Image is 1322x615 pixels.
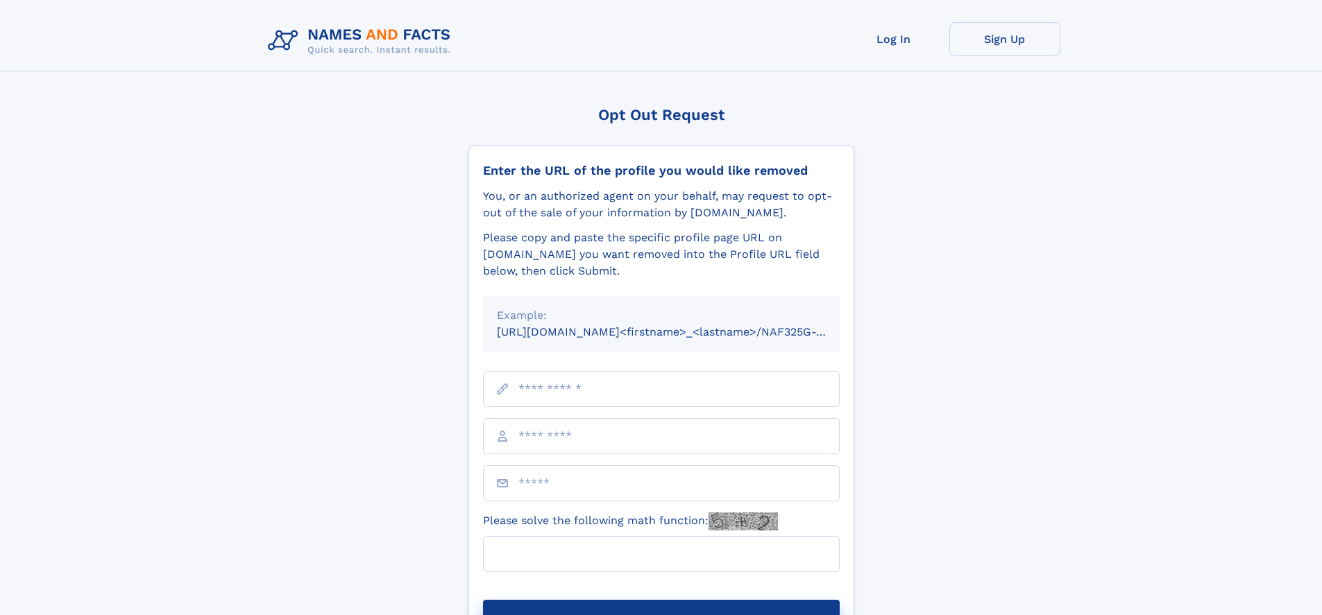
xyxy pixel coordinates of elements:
[497,307,826,324] div: Example:
[483,512,778,530] label: Please solve the following math function:
[262,22,462,60] img: Logo Names and Facts
[483,163,840,178] div: Enter the URL of the profile you would like removed
[949,22,1060,56] a: Sign Up
[483,229,840,279] div: Please copy and paste the specific profile page URL on [DOMAIN_NAME] you want removed into the Pr...
[838,22,949,56] a: Log In
[497,325,866,338] small: [URL][DOMAIN_NAME]<firstname>_<lastname>/NAF325G-xxxxxxxx
[483,188,840,221] div: You, or an authorized agent on your behalf, may request to opt-out of the sale of your informatio...
[468,106,854,123] div: Opt Out Request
